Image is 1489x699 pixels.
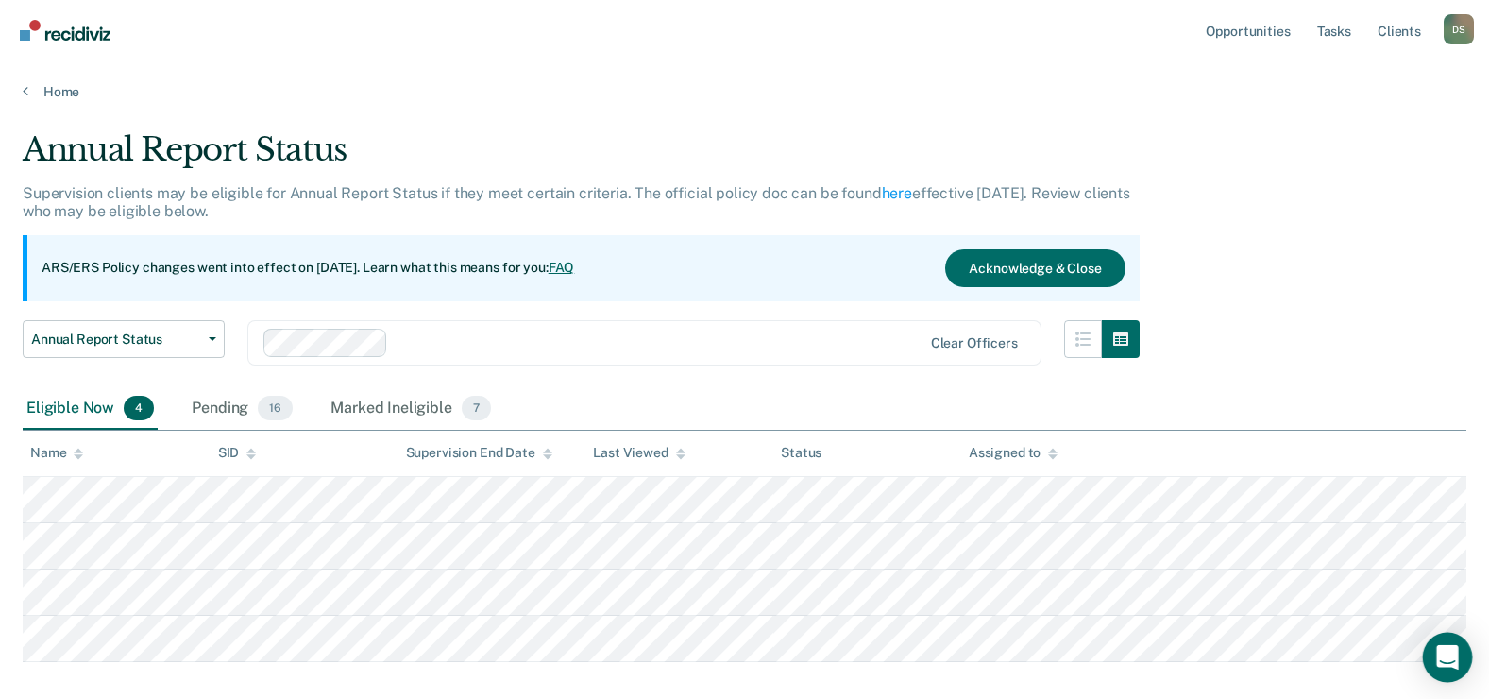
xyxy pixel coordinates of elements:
button: Annual Report Status [23,320,225,358]
span: 4 [124,396,154,420]
p: ARS/ERS Policy changes went into effect on [DATE]. Learn what this means for you: [42,259,574,278]
p: Supervision clients may be eligible for Annual Report Status if they meet certain criteria. The o... [23,184,1130,220]
div: Open Intercom Messenger [1423,633,1473,683]
span: 16 [258,396,293,420]
div: D S [1444,14,1474,44]
a: here [882,184,912,202]
div: Clear officers [931,335,1018,351]
span: Annual Report Status [31,332,201,348]
div: Annual Report Status [23,130,1140,184]
button: Acknowledge & Close [945,249,1125,287]
a: FAQ [549,260,575,275]
span: 7 [462,396,491,420]
div: Pending16 [188,388,296,430]
div: Marked Ineligible7 [327,388,495,430]
div: Eligible Now4 [23,388,158,430]
img: Recidiviz [20,20,110,41]
div: SID [218,445,257,461]
div: Status [781,445,821,461]
div: Supervision End Date [406,445,552,461]
a: Home [23,83,1466,100]
div: Name [30,445,83,461]
button: Profile dropdown button [1444,14,1474,44]
div: Last Viewed [593,445,685,461]
div: Assigned to [969,445,1058,461]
